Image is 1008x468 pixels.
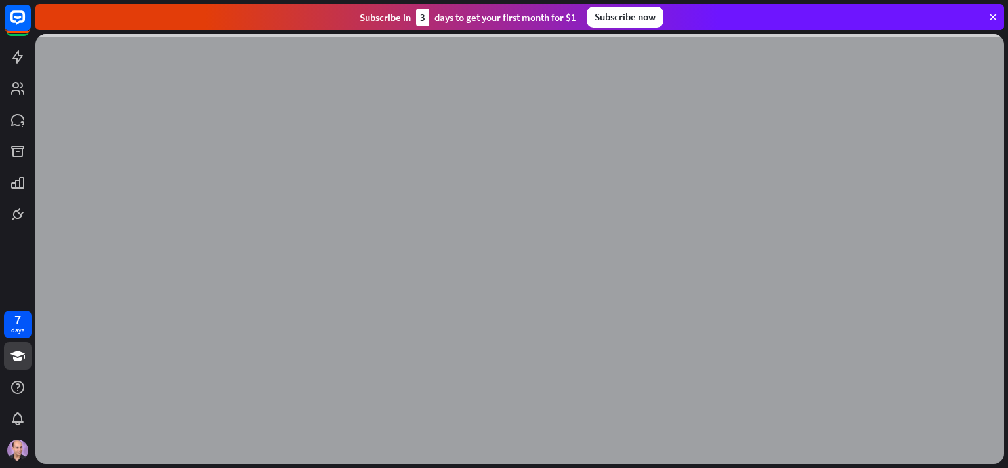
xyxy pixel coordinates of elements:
div: days [11,326,24,335]
div: 7 [14,314,21,326]
div: Subscribe now [587,7,663,28]
a: 7 days [4,311,31,338]
div: Subscribe in days to get your first month for $1 [360,9,576,26]
div: 3 [416,9,429,26]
